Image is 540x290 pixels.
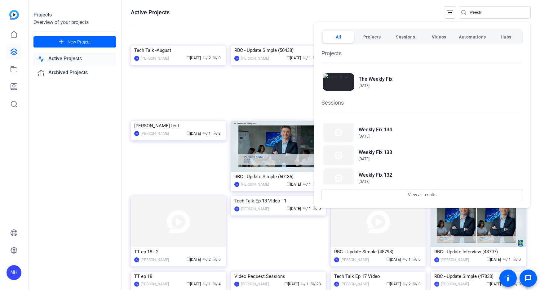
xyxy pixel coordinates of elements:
[408,189,436,201] span: View all results
[323,123,354,142] img: Thumbnail
[359,134,370,138] span: [DATE]
[321,189,523,200] button: View all results
[359,179,370,184] span: [DATE]
[321,49,523,57] h1: Projects
[396,31,415,43] span: Sessions
[501,31,511,43] span: Hubs
[321,98,523,107] h1: Sessions
[323,168,354,188] img: Thumbnail
[359,171,392,179] h2: Weekly Fix 132
[323,145,354,165] img: Thumbnail
[359,126,392,134] h2: Weekly Fix 134
[432,31,446,43] span: Videos
[363,31,381,43] span: Projects
[359,84,370,88] span: [DATE]
[459,31,486,43] span: Automations
[359,75,392,83] h2: The Weekly Fix
[359,149,392,156] h2: Weekly Fix 133
[323,73,354,91] img: Thumbnail
[336,31,342,43] span: All
[359,157,370,161] span: [DATE]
